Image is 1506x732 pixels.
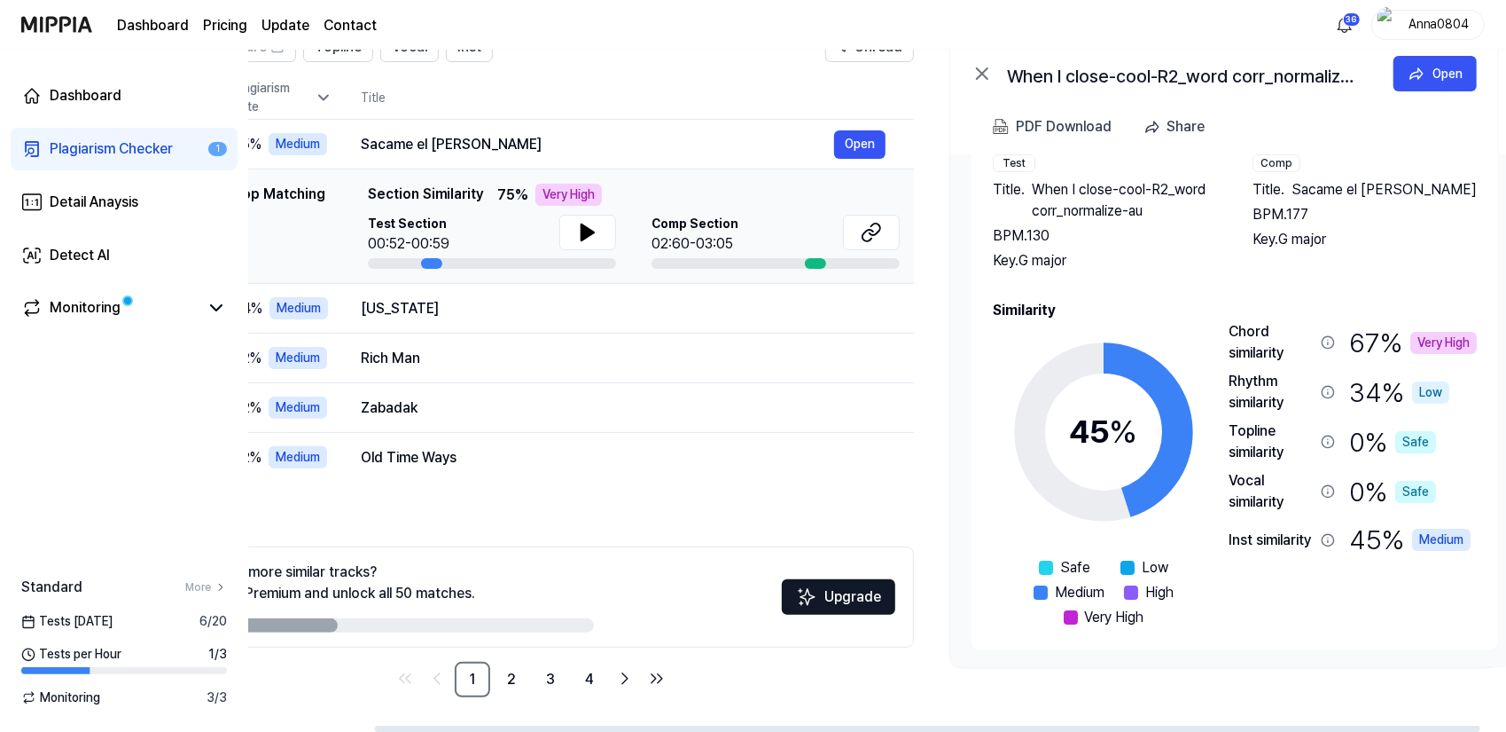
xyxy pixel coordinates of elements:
[993,225,1217,247] div: BPM. 130
[361,76,914,119] th: Title
[652,233,738,255] div: 02:60-03:05
[1349,371,1449,413] div: 34 %
[269,133,327,155] div: Medium
[1404,14,1473,34] div: Anna0804
[1007,63,1362,84] div: When I close-cool-R2_word corr_normalize-au
[1167,115,1205,138] div: Share
[1412,382,1449,404] div: Low
[21,297,199,319] a: Monitoring
[368,215,449,233] span: Test Section
[1229,530,1314,551] div: Inst similarity
[533,662,568,697] a: 3
[1060,557,1090,579] span: Safe
[368,233,449,255] div: 00:52-00:59
[782,579,895,615] button: Upgrade
[535,184,602,206] div: Very High
[993,119,1009,135] img: PDF Download
[233,184,325,269] div: Top Matching
[361,134,834,155] div: Sacame el [PERSON_NAME]
[1229,321,1314,364] div: Chord similarity
[1349,421,1436,463] div: 0 %
[21,689,100,707] span: Monitoring
[993,154,1035,172] div: Test
[993,250,1217,272] div: Key. G major
[497,185,528,206] span: 75 %
[368,184,483,206] span: Section Similarity
[11,234,238,277] a: Detect AI
[361,348,886,369] div: Rich Man
[1334,14,1355,35] img: 알림
[21,577,82,598] span: Standard
[1349,321,1477,364] div: 67 %
[834,130,886,159] button: Open
[50,138,173,160] div: Plagiarism Checker
[50,297,121,319] div: Monitoring
[11,128,238,170] a: Plagiarism Checker1
[1032,179,1217,222] span: When I close-cool-R2_word corr_normalize-au
[269,397,327,419] div: Medium
[455,662,490,697] a: 1
[1377,7,1399,43] img: profile
[324,15,377,36] a: Contact
[361,298,886,319] div: [US_STATE]
[21,645,121,664] span: Tests per Hour
[1229,371,1314,413] div: Rhythm similarity
[1252,204,1477,225] div: BPM. 177
[1395,431,1436,453] div: Safe
[993,300,1477,321] h2: Similarity
[11,181,238,224] a: Detail Anaysis
[1229,421,1314,463] div: Topline similarity
[423,665,451,693] a: Go to previous page
[1145,582,1174,603] span: High
[1349,520,1471,560] div: 45 %
[1252,179,1284,201] span: Title .
[1412,529,1471,551] div: Medium
[1142,557,1168,579] span: Low
[11,75,238,117] a: Dashboard
[1343,12,1361,27] div: 36
[185,579,227,595] a: More
[50,245,110,266] div: Detect AI
[796,586,817,608] img: Sparkles
[1330,11,1359,39] button: 알림36
[117,15,189,36] a: Dashboard
[1016,115,1112,138] div: PDF Download
[269,446,327,468] div: Medium
[269,297,328,319] div: Medium
[1229,470,1314,513] div: Vocal similarity
[361,447,886,468] div: Old Time Ways
[1085,607,1144,628] span: Very High
[1055,582,1104,603] span: Medium
[208,142,227,157] div: 1
[1136,109,1219,145] button: Share
[148,662,914,697] nav: pagination
[391,665,419,693] a: Go to first page
[611,665,639,693] a: Go to next page
[269,347,327,369] div: Medium
[1371,10,1485,40] button: profileAnna0804
[207,689,227,707] span: 3 / 3
[1291,179,1477,201] span: Sacame el [PERSON_NAME]
[1252,154,1300,172] div: Comp
[1252,229,1477,250] div: Key. G major
[1349,470,1436,513] div: 0 %
[361,397,886,419] div: Zabadak
[572,662,607,697] a: 4
[208,645,227,664] span: 1 / 3
[993,179,1025,222] span: Title .
[233,79,332,116] div: Plagiarism Rate
[989,109,1115,145] button: PDF Download
[643,665,671,693] a: Go to last page
[199,612,227,631] span: 6 / 20
[50,192,138,213] div: Detail Anaysis
[1410,332,1477,354] div: Very High
[1432,64,1463,83] div: Open
[782,594,895,611] a: SparklesUpgrade
[167,562,475,604] div: Want to see more similar tracks? Upgrade to Premium and unlock all 50 matches.
[1110,413,1138,451] span: %
[203,15,247,36] button: Pricing
[1393,56,1477,91] button: Open
[1395,481,1436,503] div: Safe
